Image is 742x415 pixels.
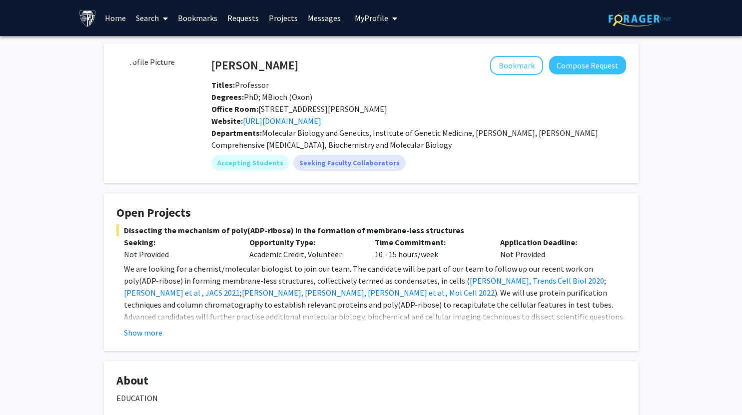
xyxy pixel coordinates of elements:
div: Not Provided [493,236,618,260]
p: Seeking: [124,236,234,248]
a: Bookmarks [173,0,222,35]
div: Academic Credit, Volunteer [242,236,367,260]
span: Molecular Biology and Genetics, Institute of Genetic Medicine, [PERSON_NAME], [PERSON_NAME] Compr... [211,128,598,150]
a: [PERSON_NAME], [PERSON_NAME], [PERSON_NAME] et al., Mol Cell 2022 [242,288,495,298]
a: Messages [303,0,346,35]
p: Application Deadline: [500,236,611,248]
img: ForagerOne Logo [609,11,671,26]
span: Professor [211,80,269,90]
p: We are looking for a chemist/molecular biologist to join our team. The candidate will be part of ... [124,263,626,323]
b: Titles: [211,80,235,90]
p: Opportunity Type: [249,236,360,248]
button: Show more [124,327,162,339]
b: Website: [211,116,243,126]
span: My Profile [355,13,388,23]
p: EDUCATION [116,392,626,404]
div: 10 - 15 hours/week [367,236,493,260]
a: [PERSON_NAME] et al , JACS 2021 [124,288,240,298]
a: Projects [264,0,303,35]
h4: About [116,374,626,388]
p: Time Commitment: [375,236,485,248]
b: Departments: [211,128,262,138]
b: Degrees: [211,92,244,102]
a: Requests [222,0,264,35]
div: Not Provided [124,248,234,260]
a: [PERSON_NAME], Trends Cell Biol 2020 [470,276,604,286]
img: Johns Hopkins University Logo [79,9,96,27]
button: Compose Request to Anthony K. L. Leung [549,56,626,74]
a: Home [100,0,131,35]
span: [STREET_ADDRESS][PERSON_NAME] [211,104,387,114]
a: Opens in a new tab [243,116,321,126]
mat-chip: Accepting Students [211,155,289,171]
img: Profile Picture [116,56,191,131]
h4: Open Projects [116,206,626,220]
span: PhD; MBioch (Oxon) [211,92,312,102]
span: Dissecting the mechanism of poly(ADP-ribose) in the formation of membrane-less structures [116,224,626,236]
a: Search [131,0,173,35]
b: Office Room: [211,104,258,114]
mat-chip: Seeking Faculty Collaborators [293,155,406,171]
h4: [PERSON_NAME] [211,56,298,74]
button: Add Anthony K. L. Leung to Bookmarks [490,56,543,75]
